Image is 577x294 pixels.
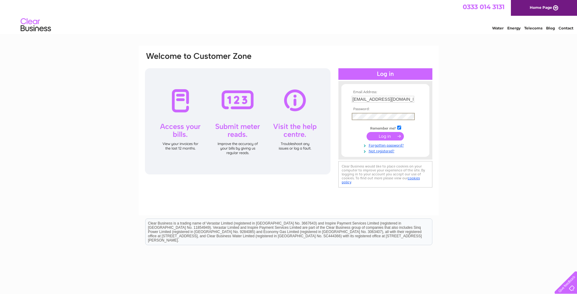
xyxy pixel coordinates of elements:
[492,26,504,30] a: Water
[524,26,542,30] a: Telecoms
[20,16,51,34] img: logo.png
[507,26,521,30] a: Energy
[367,132,404,140] input: Submit
[352,148,421,154] a: Not registered?
[546,26,555,30] a: Blog
[350,107,421,111] th: Password:
[352,142,421,148] a: Forgotten password?
[342,176,420,184] a: cookies policy
[350,125,421,131] td: Remember me?
[559,26,573,30] a: Contact
[463,3,505,11] a: 0333 014 3131
[338,161,432,188] div: Clear Business would like to place cookies on your computer to improve your experience of the sit...
[146,3,432,29] div: Clear Business is a trading name of Verastar Limited (registered in [GEOGRAPHIC_DATA] No. 3667643...
[350,90,421,94] th: Email Address:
